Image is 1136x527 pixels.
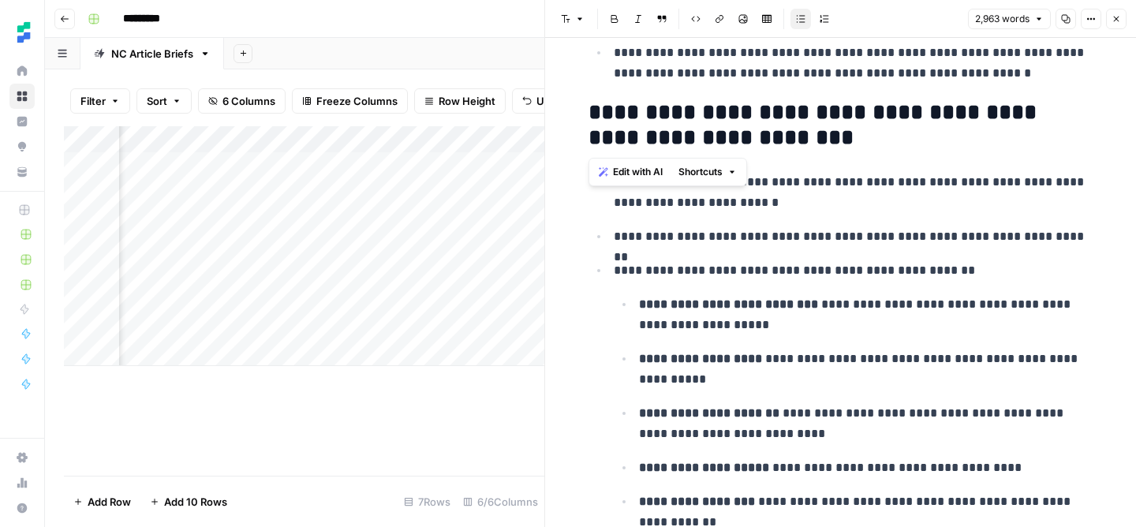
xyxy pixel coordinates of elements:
[414,88,506,114] button: Row Height
[80,38,224,69] a: NC Article Briefs
[88,494,131,510] span: Add Row
[9,13,35,52] button: Workspace: Ten Speed
[536,93,563,109] span: Undo
[147,93,167,109] span: Sort
[136,88,192,114] button: Sort
[70,88,130,114] button: Filter
[9,84,35,109] a: Browse
[111,46,193,62] div: NC Article Briefs
[592,162,669,182] button: Edit with AI
[9,495,35,521] button: Help + Support
[222,93,275,109] span: 6 Columns
[457,489,544,514] div: 6/6 Columns
[64,489,140,514] button: Add Row
[316,93,398,109] span: Freeze Columns
[512,88,574,114] button: Undo
[9,58,35,84] a: Home
[9,109,35,134] a: Insights
[9,470,35,495] a: Usage
[198,88,286,114] button: 6 Columns
[968,9,1051,29] button: 2,963 words
[975,12,1029,26] span: 2,963 words
[613,165,663,179] span: Edit with AI
[80,93,106,109] span: Filter
[140,489,237,514] button: Add 10 Rows
[9,134,35,159] a: Opportunities
[9,18,38,47] img: Ten Speed Logo
[398,489,457,514] div: 7 Rows
[292,88,408,114] button: Freeze Columns
[164,494,227,510] span: Add 10 Rows
[678,165,723,179] span: Shortcuts
[439,93,495,109] span: Row Height
[9,445,35,470] a: Settings
[9,159,35,185] a: Your Data
[672,162,743,182] button: Shortcuts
